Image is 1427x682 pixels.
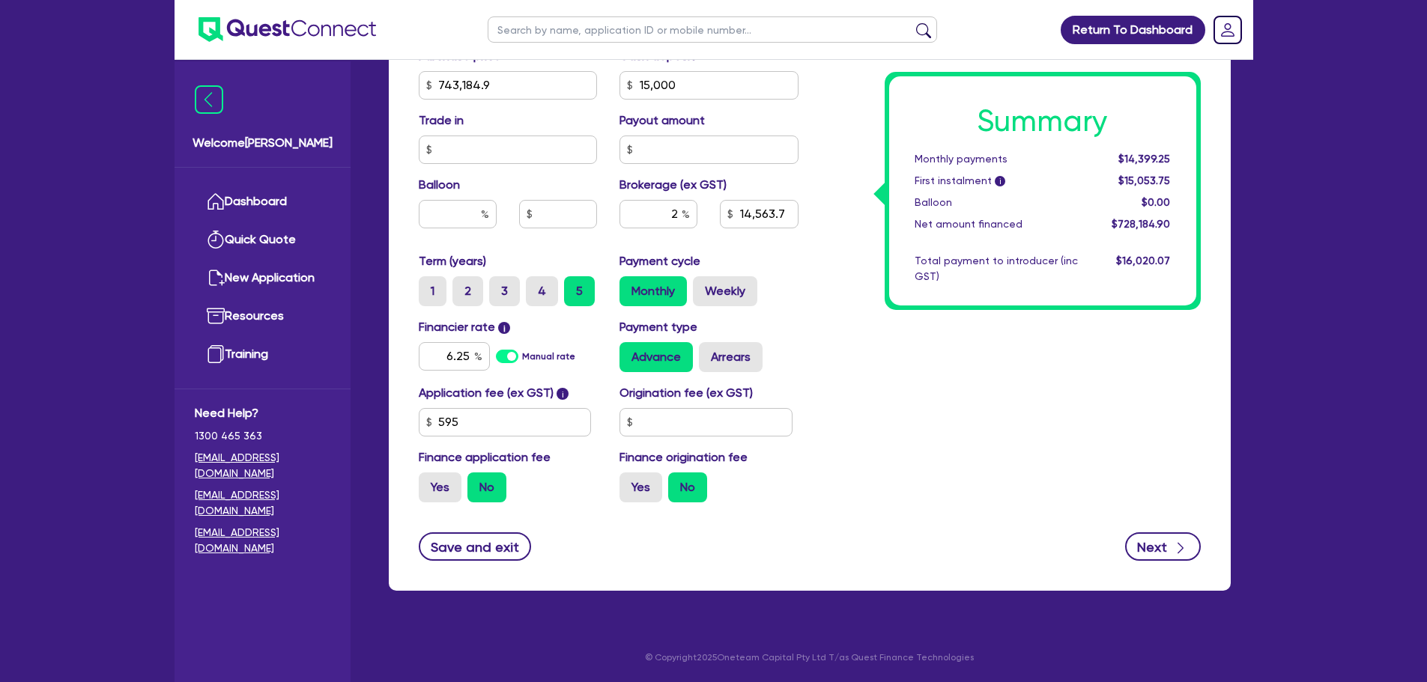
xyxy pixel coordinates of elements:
[1125,532,1201,561] button: Next
[619,448,748,466] label: Finance origination fee
[903,151,1089,167] div: Monthly payments
[195,221,330,259] a: Quick Quote
[915,103,1171,139] h1: Summary
[452,276,483,306] label: 2
[619,342,693,372] label: Advance
[1118,174,1170,186] span: $15,053.75
[199,17,376,42] img: quest-connect-logo-blue
[419,448,551,466] label: Finance application fee
[619,276,687,306] label: Monthly
[699,342,763,372] label: Arrears
[498,322,510,334] span: i
[467,472,506,502] label: No
[522,350,575,363] label: Manual rate
[207,269,225,287] img: new-application
[488,16,937,43] input: Search by name, application ID or mobile number...
[195,428,330,444] span: 1300 465 363
[207,231,225,249] img: quick-quote
[419,384,554,402] label: Application fee (ex GST)
[419,532,532,561] button: Save and exit
[619,472,662,502] label: Yes
[1061,16,1205,44] a: Return To Dashboard
[1208,10,1247,49] a: Dropdown toggle
[195,183,330,221] a: Dashboard
[378,651,1241,664] p: © Copyright 2025 Oneteam Capital Pty Ltd T/as Quest Finance Technologies
[419,472,461,502] label: Yes
[995,177,1005,187] span: i
[903,253,1089,284] div: Total payment to introducer (inc GST)
[526,276,558,306] label: 4
[564,276,595,306] label: 5
[619,176,727,194] label: Brokerage (ex GST)
[195,450,330,481] a: [EMAIL_ADDRESS][DOMAIN_NAME]
[419,176,460,194] label: Balloon
[1112,218,1170,230] span: $728,184.90
[903,173,1089,189] div: First instalment
[489,276,520,306] label: 3
[207,307,225,325] img: resources
[195,487,330,519] a: [EMAIL_ADDRESS][DOMAIN_NAME]
[419,112,464,130] label: Trade in
[619,252,700,270] label: Payment cycle
[195,404,330,422] span: Need Help?
[668,472,707,502] label: No
[419,276,446,306] label: 1
[419,252,486,270] label: Term (years)
[619,112,705,130] label: Payout amount
[195,297,330,335] a: Resources
[1118,153,1170,165] span: $14,399.25
[195,335,330,374] a: Training
[419,318,511,336] label: Financier rate
[1116,255,1170,267] span: $16,020.07
[557,388,569,400] span: i
[195,259,330,297] a: New Application
[207,345,225,363] img: training
[619,318,697,336] label: Payment type
[693,276,757,306] label: Weekly
[1142,196,1170,208] span: $0.00
[195,525,330,556] a: [EMAIL_ADDRESS][DOMAIN_NAME]
[195,85,223,114] img: icon-menu-close
[619,384,753,402] label: Origination fee (ex GST)
[903,216,1089,232] div: Net amount financed
[193,134,333,152] span: Welcome [PERSON_NAME]
[903,195,1089,210] div: Balloon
